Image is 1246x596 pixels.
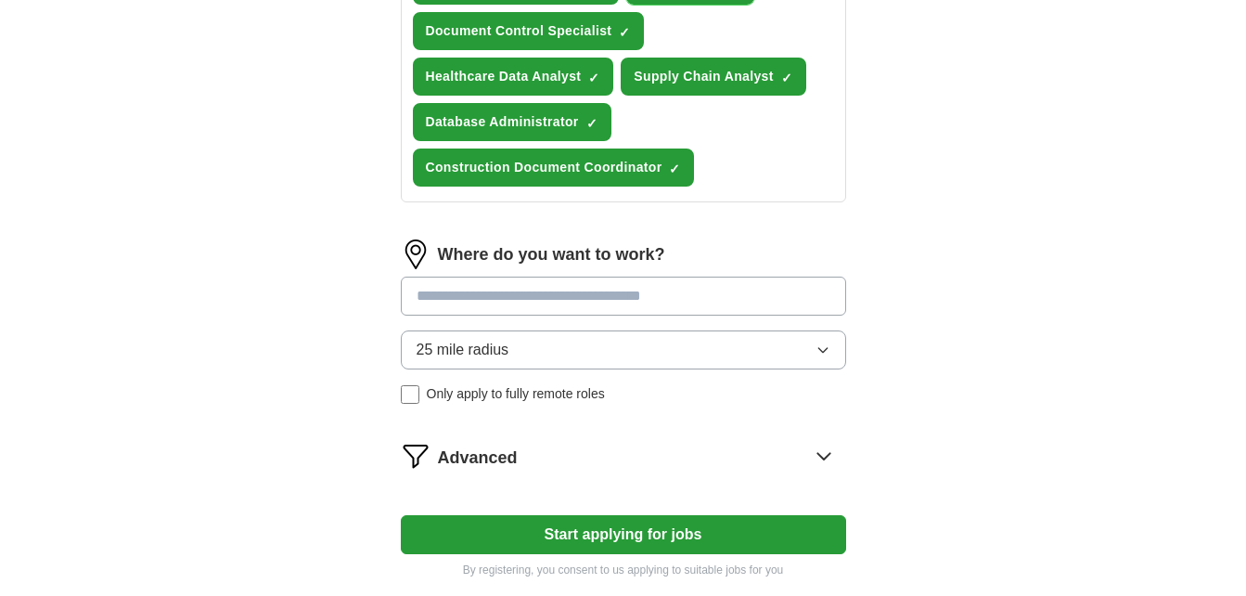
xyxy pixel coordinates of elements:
button: Healthcare Data Analyst✓ [413,58,614,96]
img: location.png [401,240,430,269]
button: Construction Document Coordinator✓ [413,149,695,187]
span: ✓ [781,71,792,85]
button: Supply Chain Analyst✓ [621,58,805,96]
span: Document Control Specialist [426,21,612,41]
img: filter [401,441,430,471]
button: 25 mile radius [401,330,846,369]
span: Construction Document Coordinator [426,158,662,177]
span: ✓ [619,25,630,40]
label: Where do you want to work? [438,242,665,267]
span: ✓ [586,116,597,131]
span: Only apply to fully remote roles [427,384,605,404]
input: Only apply to fully remote roles [401,385,419,404]
button: Start applying for jobs [401,515,846,554]
span: Advanced [438,446,518,471]
span: 25 mile radius [417,339,509,361]
span: ✓ [588,71,599,85]
button: Database Administrator✓ [413,103,611,141]
span: Database Administrator [426,112,579,132]
button: Document Control Specialist✓ [413,12,645,50]
span: ✓ [669,162,680,176]
span: Healthcare Data Analyst [426,67,582,86]
p: By registering, you consent to us applying to suitable jobs for you [401,562,846,578]
span: Supply Chain Analyst [634,67,773,86]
